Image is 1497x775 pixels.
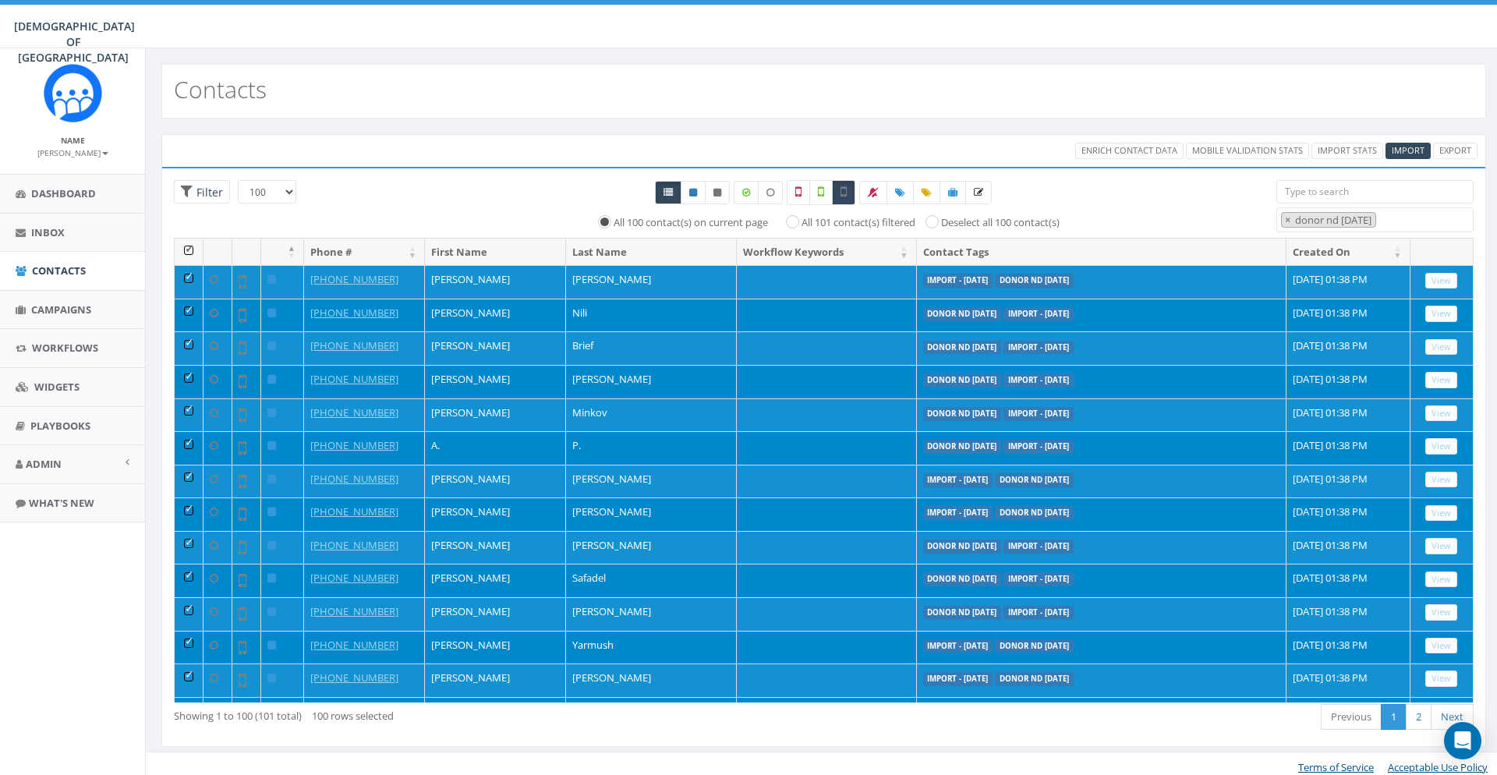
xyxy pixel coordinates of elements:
[917,239,1286,266] th: Contact Tags
[304,239,425,266] th: Phone #: activate to sort column ascending
[809,180,833,205] label: Validated
[312,709,394,723] span: 100 rows selected
[1433,143,1478,159] a: Export
[310,571,398,585] a: [PHONE_NUMBER]
[995,639,1074,653] label: donor nd [DATE]
[44,64,102,122] img: Rally_Corp_Icon.png
[941,215,1060,231] label: Deselect all 100 contact(s)
[310,438,398,452] a: [PHONE_NUMBER]
[425,299,566,332] td: [PERSON_NAME]
[34,380,80,394] span: Widgets
[174,180,230,204] span: Advance Filter
[948,186,957,199] span: Add Contacts to Campaign
[29,496,94,510] span: What's New
[1286,398,1410,432] td: [DATE] 01:38 PM
[425,465,566,498] td: [PERSON_NAME]
[1311,143,1383,159] a: Import Stats
[61,135,85,146] small: Name
[310,272,398,286] a: [PHONE_NUMBER]
[1003,407,1074,421] label: Import - [DATE]
[566,697,737,731] td: [PERSON_NAME]
[174,76,267,102] h2: Contacts
[923,506,993,520] label: Import - [DATE]
[1286,239,1410,266] th: Created On: activate to sort column ascending
[923,440,1002,454] label: donor nd [DATE]
[1380,214,1388,228] textarea: Search
[974,186,983,199] span: Enrich the Selected Data
[705,181,730,204] a: Opted Out
[1386,143,1431,159] a: Import
[566,365,737,398] td: [PERSON_NAME]
[37,147,108,158] small: [PERSON_NAME]
[1392,144,1424,156] span: CSV files only
[1286,564,1410,597] td: [DATE] 01:38 PM
[923,606,1002,620] label: donor nd [DATE]
[1003,606,1074,620] label: Import - [DATE]
[1425,472,1457,488] a: View
[689,188,697,197] i: This phone number is subscribed and will receive texts.
[1003,341,1074,355] label: Import - [DATE]
[758,181,783,204] label: Data not Enriched
[614,215,768,231] label: All 100 contact(s) on current page
[1321,704,1382,730] a: Previous
[1425,538,1457,554] a: View
[32,341,98,355] span: Workflows
[310,472,398,486] a: [PHONE_NUMBER]
[425,564,566,597] td: [PERSON_NAME]
[1281,212,1376,228] li: donor nd 26 sep
[1286,365,1410,398] td: [DATE] 01:38 PM
[31,225,65,239] span: Inbox
[923,407,1002,421] label: donor nd [DATE]
[566,531,737,564] td: [PERSON_NAME]
[425,431,566,465] td: A.
[566,239,737,266] th: Last Name
[30,419,90,433] span: Playbooks
[923,540,1002,554] label: donor nd [DATE]
[1388,760,1488,774] a: Acceptable Use Policy
[832,180,855,205] label: Not Validated
[310,538,398,552] a: [PHONE_NUMBER]
[1425,604,1457,621] a: View
[1276,180,1474,203] input: Type to search
[566,631,737,664] td: Yarmush
[734,181,759,204] label: Data Enriched
[1425,273,1457,289] a: View
[923,473,993,487] label: Import - [DATE]
[566,331,737,365] td: Brief
[566,497,737,531] td: [PERSON_NAME]
[310,372,398,386] a: [PHONE_NUMBER]
[425,365,566,398] td: [PERSON_NAME]
[310,504,398,518] a: [PHONE_NUMBER]
[566,398,737,432] td: Minkov
[1286,299,1410,332] td: [DATE] 01:38 PM
[1444,722,1481,759] div: Open Intercom Messenger
[1075,143,1184,159] a: Enrich Contact Data
[425,331,566,365] td: [PERSON_NAME]
[1425,306,1457,322] a: View
[1003,307,1074,321] label: Import - [DATE]
[1381,704,1407,730] a: 1
[425,239,566,266] th: First Name
[174,702,702,724] div: Showing 1 to 100 (101 total)
[1003,440,1074,454] label: Import - [DATE]
[737,239,916,266] th: Workflow Keywords: activate to sort column ascending
[868,186,879,199] span: Bulk Opt Out
[566,597,737,631] td: [PERSON_NAME]
[1392,144,1424,156] span: Import
[566,431,737,465] td: P.
[1425,572,1457,588] a: View
[31,303,91,317] span: Campaigns
[995,473,1074,487] label: donor nd [DATE]
[566,564,737,597] td: Safadel
[1286,331,1410,365] td: [DATE] 01:38 PM
[425,531,566,564] td: [PERSON_NAME]
[425,697,566,731] td: Baruch
[802,215,915,231] label: All 101 contact(s) filtered
[425,664,566,697] td: [PERSON_NAME]
[1431,704,1474,730] a: Next
[1425,505,1457,522] a: View
[1425,438,1457,455] a: View
[995,506,1074,520] label: donor nd [DATE]
[1003,540,1074,554] label: Import - [DATE]
[26,457,62,471] span: Admin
